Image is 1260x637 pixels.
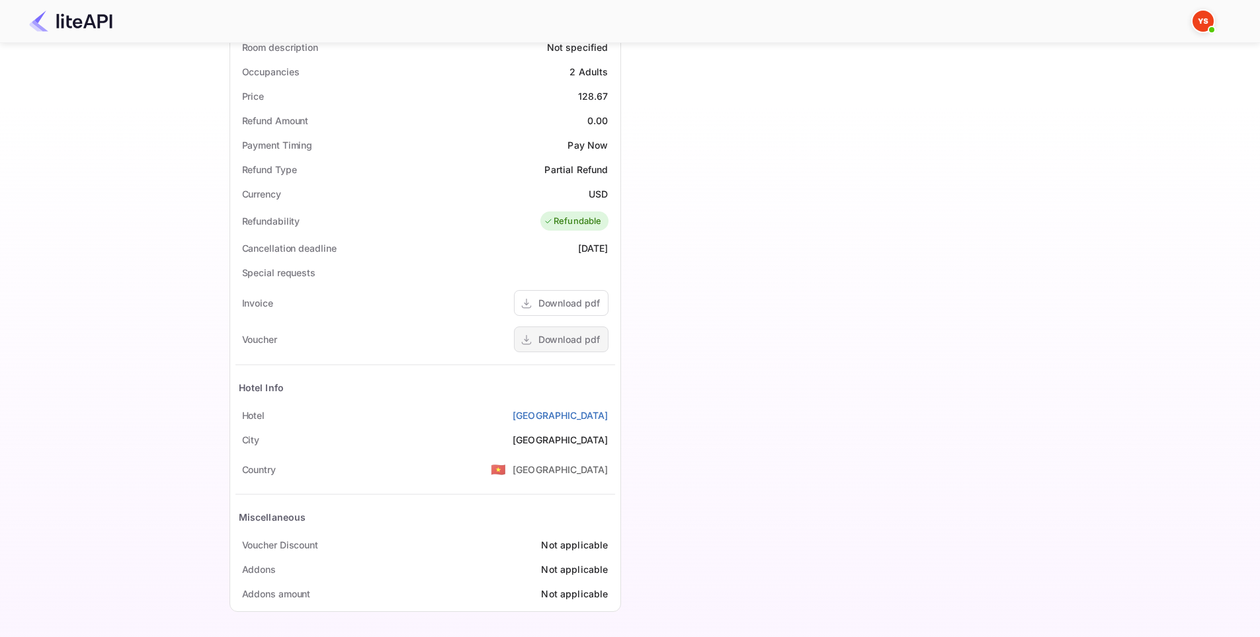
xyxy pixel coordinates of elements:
div: Occupancies [242,65,300,79]
div: Not specified [547,40,609,54]
div: Special requests [242,266,315,280]
div: Not applicable [541,538,608,552]
div: Partial Refund [544,163,608,176]
a: [GEOGRAPHIC_DATA] [513,408,609,422]
div: Country [242,463,276,476]
div: 0.00 [587,114,609,128]
div: Hotel [242,408,265,422]
div: Miscellaneous [239,510,306,524]
div: Hotel Info [239,381,284,394]
img: LiteAPI Logo [29,11,112,32]
div: Invoice [242,296,273,310]
div: Refundability [242,214,300,228]
div: Addons [242,562,276,576]
div: City [242,433,260,447]
div: Pay Now [567,138,608,152]
div: Download pdf [538,332,600,346]
img: Yandex Support [1193,11,1214,32]
div: [GEOGRAPHIC_DATA] [513,433,609,447]
div: [DATE] [578,241,609,255]
div: Addons amount [242,587,311,601]
div: Payment Timing [242,138,313,152]
div: USD [589,187,608,201]
div: Not applicable [541,562,608,576]
div: Currency [242,187,281,201]
div: Refund Type [242,163,297,176]
span: United States [491,457,506,481]
div: Refund Amount [242,114,309,128]
div: Room description [242,40,318,54]
div: Voucher Discount [242,538,318,552]
div: Refundable [544,215,602,228]
div: [GEOGRAPHIC_DATA] [513,463,609,476]
div: Voucher [242,332,277,346]
div: Cancellation deadline [242,241,337,255]
div: Price [242,89,265,103]
div: 2 Adults [569,65,608,79]
div: Download pdf [538,296,600,310]
div: 128.67 [578,89,609,103]
div: Not applicable [541,587,608,601]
